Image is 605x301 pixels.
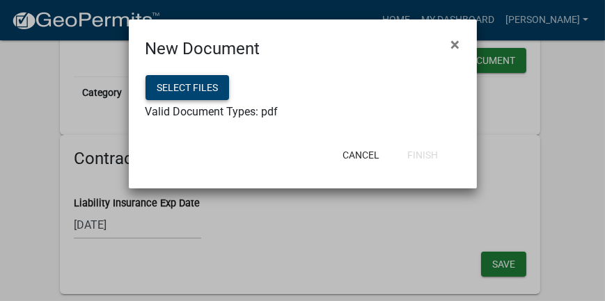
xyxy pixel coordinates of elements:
[146,36,260,61] h4: New Document
[440,25,471,64] button: Close
[451,35,460,54] span: ×
[146,105,278,118] span: Valid Document Types: pdf
[331,143,391,168] button: Cancel
[146,75,229,100] button: Select files
[396,143,449,168] button: Finish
